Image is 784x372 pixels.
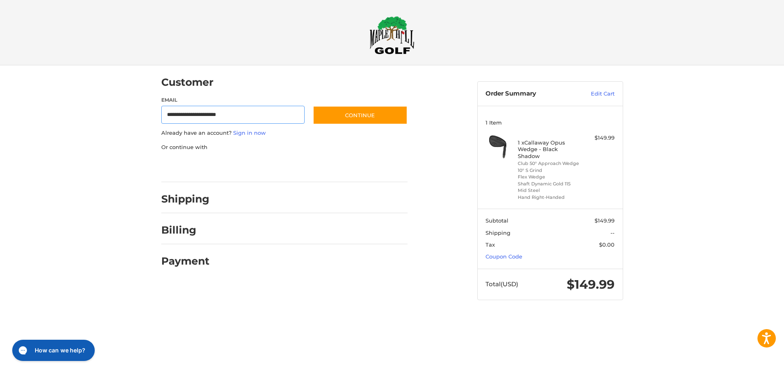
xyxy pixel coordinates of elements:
p: Or continue with [161,143,408,151]
h2: Billing [161,224,209,236]
p: Already have an account? [161,129,408,137]
h2: Payment [161,255,209,267]
a: Edit Cart [573,90,615,98]
a: Coupon Code [486,253,522,260]
button: Continue [313,106,408,125]
iframe: PayPal-paylater [228,159,289,174]
span: Total (USD) [486,280,518,288]
h3: Order Summary [486,90,573,98]
li: Shaft Dynamic Gold 115 Mid Steel [518,180,580,194]
li: Hand Right-Handed [518,194,580,201]
iframe: Gorgias live chat messenger [8,337,97,364]
h3: 1 Item [486,119,615,126]
h2: Shipping [161,193,209,205]
span: $149.99 [595,217,615,224]
a: Sign in now [233,129,266,136]
h4: 1 x Callaway Opus Wedge - Black Shadow [518,139,580,159]
div: $149.99 [582,134,615,142]
label: Email [161,96,305,104]
img: Maple Hill Golf [370,16,414,54]
li: Club 50° Approach Wedge 10° S Grind [518,160,580,174]
h2: Customer [161,76,214,89]
span: $149.99 [567,277,615,292]
iframe: PayPal-venmo [297,159,358,174]
iframe: PayPal-paypal [158,159,220,174]
span: $0.00 [599,241,615,248]
span: Tax [486,241,495,248]
span: Subtotal [486,217,508,224]
span: -- [610,229,615,236]
span: Shipping [486,229,510,236]
li: Flex Wedge [518,174,580,180]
